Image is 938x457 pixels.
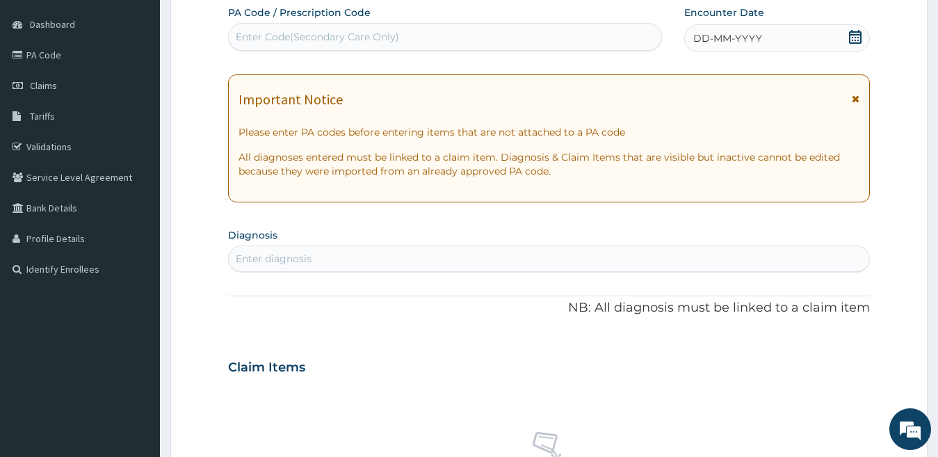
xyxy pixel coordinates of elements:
[238,92,343,107] h1: Important Notice
[228,360,305,376] h3: Claim Items
[81,138,192,279] span: We're online!
[26,70,56,104] img: d_794563401_company_1708531726252_794563401
[72,78,234,96] div: Chat with us now
[228,7,261,40] div: Minimize live chat window
[30,79,57,92] span: Claims
[238,150,860,178] p: All diagnoses entered must be linked to a claim item. Diagnosis & Claim Items that are visible bu...
[30,110,55,122] span: Tariffs
[236,30,399,44] div: Enter Code(Secondary Care Only)
[228,299,871,317] p: NB: All diagnosis must be linked to a claim item
[228,228,277,242] label: Diagnosis
[7,307,265,355] textarea: Type your message and hit 'Enter'
[236,252,312,266] div: Enter diagnosis
[238,125,860,139] p: Please enter PA codes before entering items that are not attached to a PA code
[30,18,75,31] span: Dashboard
[684,6,764,19] label: Encounter Date
[228,6,371,19] label: PA Code / Prescription Code
[693,31,762,45] span: DD-MM-YYYY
